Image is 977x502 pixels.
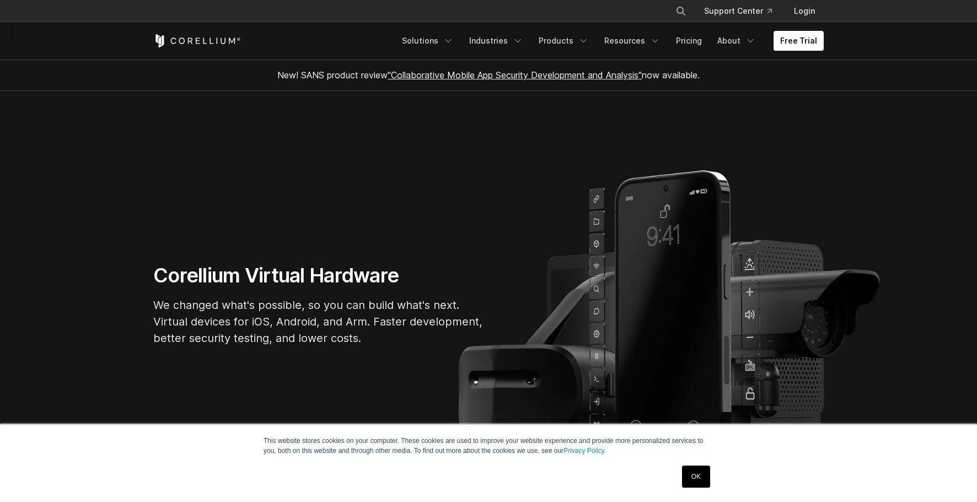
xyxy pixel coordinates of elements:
h1: Corellium Virtual Hardware [153,263,484,288]
div: Navigation Menu [662,1,824,21]
a: About [711,31,763,51]
a: Resources [598,31,667,51]
a: Corellium Home [153,34,241,47]
a: Privacy Policy. [563,447,606,455]
a: OK [682,466,710,488]
a: Support Center [695,1,781,21]
button: Search [671,1,691,21]
a: Pricing [669,31,708,51]
a: Industries [463,31,530,51]
span: New! SANS product review now available. [277,70,700,81]
a: Free Trial [774,31,824,51]
a: Solutions [395,31,460,51]
p: This website stores cookies on your computer. These cookies are used to improve your website expe... [264,436,713,456]
a: "Collaborative Mobile App Security Development and Analysis" [388,70,642,81]
a: Login [785,1,824,21]
p: We changed what's possible, so you can build what's next. Virtual devices for iOS, Android, and A... [153,297,484,346]
div: Navigation Menu [395,31,824,51]
a: Products [532,31,595,51]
